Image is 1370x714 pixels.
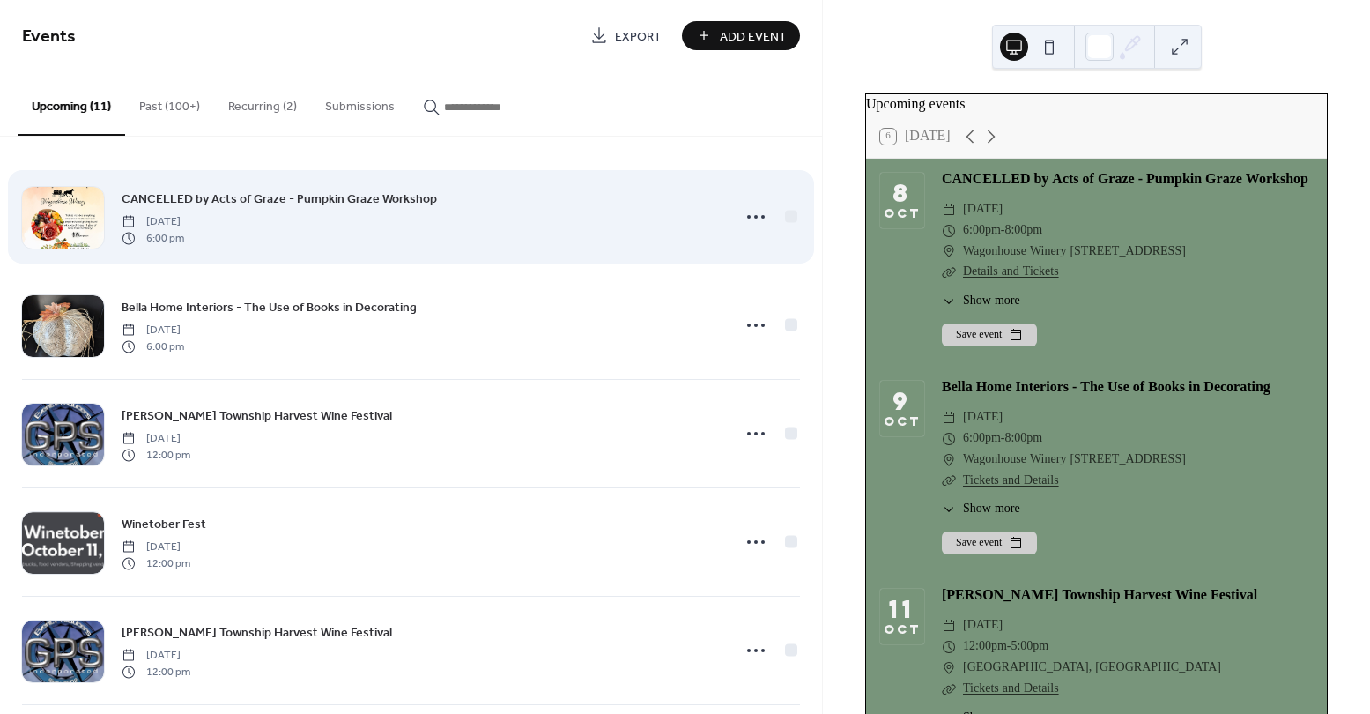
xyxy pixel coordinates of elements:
[18,71,125,136] button: Upcoming (11)
[122,664,190,680] span: 12:00 pm
[942,407,956,428] div: ​
[942,500,956,518] div: ​
[963,260,1059,284] a: Details and Tickets
[892,390,912,413] div: 9
[122,323,184,338] span: [DATE]
[963,636,1007,658] span: 12:00pm
[122,297,417,317] a: Bella Home Interiors - The Use of Books in Decorating
[892,182,913,205] div: 8
[942,292,1020,310] button: ​Show more
[122,624,392,643] span: [PERSON_NAME] Township Harvest Wine Festival
[1011,636,1048,658] span: 5:00pm
[122,190,437,209] span: CANCELLED by Acts of Graze - Pumpkin Graze Workshop
[577,21,675,50] a: Export
[122,447,190,463] span: 12:00 pm
[122,338,184,354] span: 6:00 pm
[942,532,1037,554] button: Save event
[963,469,1059,493] a: Tickets and Details
[122,405,392,426] a: [PERSON_NAME] Township Harvest Wine Festival
[122,539,190,555] span: [DATE]
[1001,220,1005,242] span: -
[963,615,1003,636] span: [DATE]
[1007,636,1011,658] span: -
[963,292,1020,310] span: Show more
[942,324,1037,346] button: Save event
[942,471,956,492] div: ​
[942,220,956,242] div: ​
[122,555,190,571] span: 12:00 pm
[942,262,956,283] div: ​
[122,214,184,230] span: [DATE]
[963,220,1001,242] span: 6:00pm
[884,624,921,636] div: Oct
[884,416,921,428] div: Oct
[942,636,956,658] div: ​
[122,189,437,209] a: CANCELLED by Acts of Graze - Pumpkin Graze Workshop
[963,658,1221,679] a: [GEOGRAPHIC_DATA], [GEOGRAPHIC_DATA]
[942,199,956,220] div: ​
[1004,220,1042,242] span: 8:00pm
[942,450,956,471] div: ​
[963,677,1059,701] a: Tickets and Details
[122,230,184,246] span: 6:00 pm
[963,199,1003,220] span: [DATE]
[720,27,787,46] span: Add Event
[963,242,1186,263] a: Wagonhouse Winery [STREET_ADDRESS]
[889,599,915,621] div: 11
[1004,428,1042,450] span: 8:00pm
[884,208,921,219] div: Oct
[1001,428,1005,450] span: -
[942,615,956,636] div: ​
[942,167,1308,193] a: CANCELLED by Acts of Graze - Pumpkin Graze Workshop
[122,299,417,317] span: Bella Home Interiors - The Use of Books in Decorating
[615,27,662,46] span: Export
[942,583,1257,609] a: [PERSON_NAME] Township Harvest Wine Festival
[963,450,1186,471] a: Wagonhouse Winery [STREET_ADDRESS]
[963,428,1001,450] span: 6:00pm
[942,292,956,310] div: ​
[122,431,190,447] span: [DATE]
[311,71,409,134] button: Submissions
[942,375,1270,401] a: Bella Home Interiors - The Use of Books in Decorating
[122,516,206,534] span: Winetober Fest
[963,500,1020,518] span: Show more
[942,500,1020,518] button: ​Show more
[942,242,956,263] div: ​
[125,71,214,134] button: Past (100+)
[122,514,206,534] a: Winetober Fest
[214,71,311,134] button: Recurring (2)
[122,622,392,643] a: [PERSON_NAME] Township Harvest Wine Festival
[942,679,956,700] div: ​
[682,21,800,50] button: Add Event
[942,658,956,679] div: ​
[122,648,190,664] span: [DATE]
[866,94,1327,115] div: Upcoming events
[22,19,76,54] span: Events
[122,407,392,426] span: [PERSON_NAME] Township Harvest Wine Festival
[963,407,1003,428] span: [DATE]
[942,428,956,450] div: ​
